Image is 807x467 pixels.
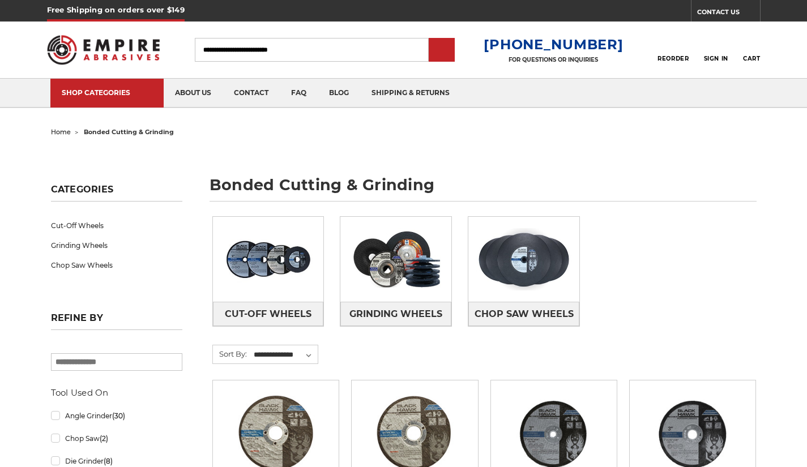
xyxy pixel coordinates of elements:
p: FOR QUESTIONS OR INQUIRIES [484,56,623,63]
label: Sort By: [213,345,247,362]
span: Cart [743,55,760,62]
span: Chop Saw Wheels [475,305,574,324]
a: Chop Saw Wheels [468,302,579,326]
a: [PHONE_NUMBER] [484,36,623,53]
a: faq [280,79,318,108]
span: Reorder [657,55,689,62]
a: Cut-Off Wheels [51,216,182,235]
div: SHOP CATEGORIES [62,88,152,97]
img: Chop Saw Wheels [468,220,579,298]
h5: Refine by [51,312,182,330]
a: Grinding Wheels [51,235,182,255]
a: home [51,128,71,136]
a: Cart [743,37,760,62]
a: CONTACT US [697,6,760,22]
a: about us [164,79,223,108]
span: Cut-Off Wheels [225,305,311,324]
span: Sign In [704,55,728,62]
span: (30) [112,412,125,420]
a: Chop Saw [51,429,182,448]
h5: Tool Used On [51,386,182,400]
h5: Categories [51,184,182,202]
select: Sort By: [252,346,318,363]
a: contact [223,79,280,108]
a: blog [318,79,360,108]
img: Grinding Wheels [340,220,451,298]
input: Submit [430,39,453,62]
a: Grinding Wheels [340,302,451,326]
span: Grinding Wheels [349,305,442,324]
a: shipping & returns [360,79,461,108]
span: bonded cutting & grinding [84,128,174,136]
img: Cut-Off Wheels [213,220,324,298]
span: (2) [100,434,108,443]
a: Angle Grinder [51,406,182,426]
a: Cut-Off Wheels [213,302,324,326]
a: Reorder [657,37,689,62]
h1: bonded cutting & grinding [210,177,757,202]
a: Chop Saw Wheels [51,255,182,275]
span: (8) [104,457,113,465]
img: Empire Abrasives [47,28,160,72]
